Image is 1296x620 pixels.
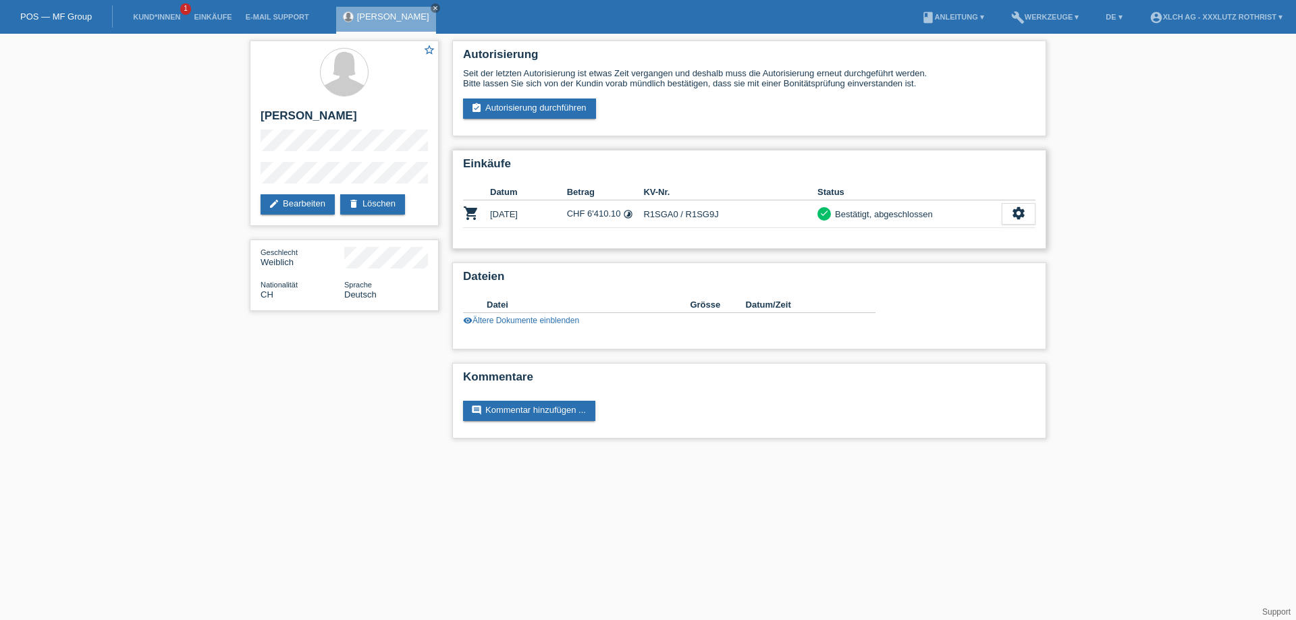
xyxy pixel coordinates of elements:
[690,297,745,313] th: Grösse
[261,109,428,130] h2: [PERSON_NAME]
[463,68,1035,88] div: Seit der letzten Autorisierung ist etwas Zeit vergangen und deshalb muss die Autorisierung erneut...
[643,184,817,200] th: KV-Nr.
[643,200,817,228] td: R1SGA0 / R1SG9J
[423,44,435,56] i: star_border
[921,11,935,24] i: book
[344,281,372,289] span: Sprache
[819,208,829,218] i: check
[20,11,92,22] a: POS — MF Group
[261,289,273,300] span: Schweiz
[1004,13,1086,21] a: buildWerkzeuge ▾
[463,157,1035,177] h2: Einkäufe
[344,289,377,300] span: Deutsch
[463,48,1035,68] h2: Autorisierung
[261,247,344,267] div: Weiblich
[567,184,644,200] th: Betrag
[1011,206,1026,221] i: settings
[269,198,279,209] i: edit
[1150,11,1163,24] i: account_circle
[490,184,567,200] th: Datum
[1099,13,1129,21] a: DE ▾
[463,205,479,221] i: POSP00024161
[261,194,335,215] a: editBearbeiten
[423,44,435,58] a: star_border
[471,103,482,113] i: assignment_turned_in
[261,248,298,256] span: Geschlecht
[463,316,579,325] a: visibilityÄltere Dokumente einblenden
[567,200,644,228] td: CHF 6'410.10
[180,3,191,15] span: 1
[432,5,439,11] i: close
[463,370,1035,391] h2: Kommentare
[471,405,482,416] i: comment
[357,11,429,22] a: [PERSON_NAME]
[463,98,596,119] a: assignment_turned_inAutorisierung durchführen
[348,198,359,209] i: delete
[915,13,991,21] a: bookAnleitung ▾
[490,200,567,228] td: [DATE]
[831,207,933,221] div: Bestätigt, abgeschlossen
[487,297,690,313] th: Datei
[239,13,316,21] a: E-Mail Support
[187,13,238,21] a: Einkäufe
[1011,11,1025,24] i: build
[463,401,595,421] a: commentKommentar hinzufügen ...
[746,297,857,313] th: Datum/Zeit
[463,316,473,325] i: visibility
[1262,607,1291,617] a: Support
[126,13,187,21] a: Kund*innen
[817,184,1002,200] th: Status
[261,281,298,289] span: Nationalität
[431,3,440,13] a: close
[1143,13,1289,21] a: account_circleXLCH AG - XXXLutz Rothrist ▾
[340,194,405,215] a: deleteLöschen
[463,270,1035,290] h2: Dateien
[623,209,633,219] i: Fixe Raten - Zinsübernahme durch Kunde (24 Raten)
